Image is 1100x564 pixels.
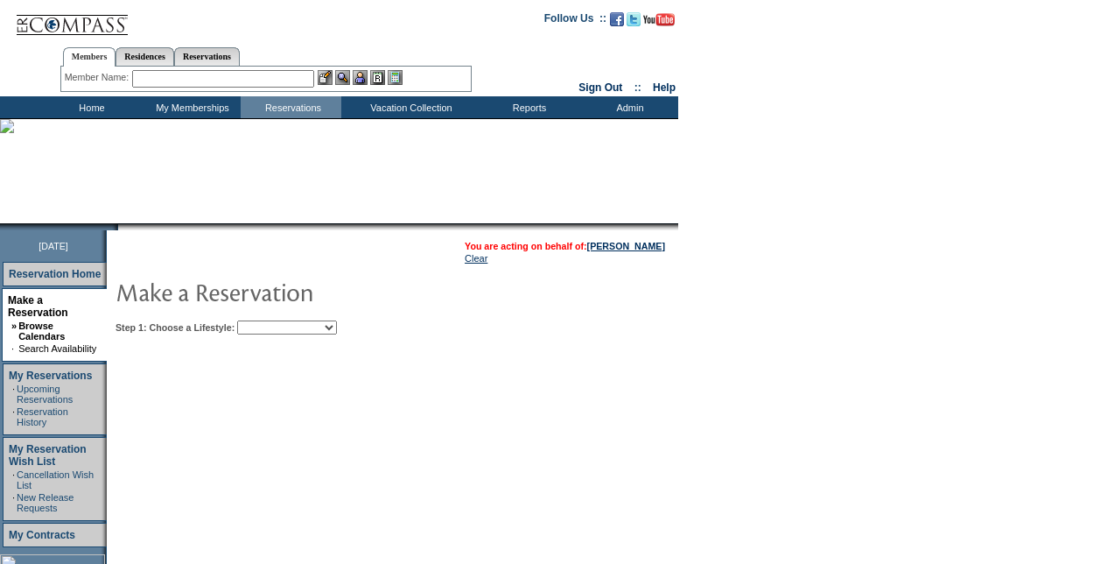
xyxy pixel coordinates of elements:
img: Become our fan on Facebook [610,12,624,26]
a: [PERSON_NAME] [587,241,665,251]
td: · [12,469,15,490]
td: Reports [477,96,578,118]
a: Become our fan on Facebook [610,18,624,28]
td: Vacation Collection [341,96,477,118]
img: b_calculator.gif [388,70,403,85]
td: · [12,492,15,513]
td: Follow Us :: [544,11,606,32]
td: · [11,343,17,354]
img: Follow us on Twitter [627,12,641,26]
td: · [12,406,15,427]
img: b_edit.gif [318,70,333,85]
img: promoShadowLeftCorner.gif [112,223,118,230]
a: Browse Calendars [18,321,65,342]
td: Admin [578,96,678,118]
a: Members [63,47,116,67]
a: Sign Out [578,81,622,94]
a: New Release Requests [17,492,74,513]
td: Home [39,96,140,118]
span: You are acting on behalf of: [465,241,665,251]
a: Search Availability [18,343,96,354]
img: Reservations [370,70,385,85]
a: Subscribe to our YouTube Channel [643,18,675,28]
td: · [12,384,15,405]
img: blank.gif [118,223,120,230]
span: :: [634,81,641,94]
a: Upcoming Reservations [17,384,73,405]
span: [DATE] [39,241,68,251]
a: Reservation Home [9,268,101,280]
b: Step 1: Choose a Lifestyle: [116,322,235,333]
td: My Memberships [140,96,241,118]
a: Follow us on Twitter [627,18,641,28]
a: Clear [465,253,487,264]
img: pgTtlMakeReservation.gif [116,274,466,309]
a: My Contracts [9,529,75,541]
a: My Reservations [9,370,92,382]
img: Impersonate [353,70,368,85]
div: Member Name: [65,70,132,85]
img: View [335,70,350,85]
img: Subscribe to our YouTube Channel [643,13,675,26]
a: Reservations [174,47,240,66]
a: Make a Reservation [8,294,68,319]
a: Reservation History [17,406,68,427]
b: » [11,321,17,331]
a: My Reservation Wish List [9,443,87,468]
td: Reservations [241,96,341,118]
a: Cancellation Wish List [17,469,94,490]
a: Help [653,81,676,94]
a: Residences [116,47,174,66]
